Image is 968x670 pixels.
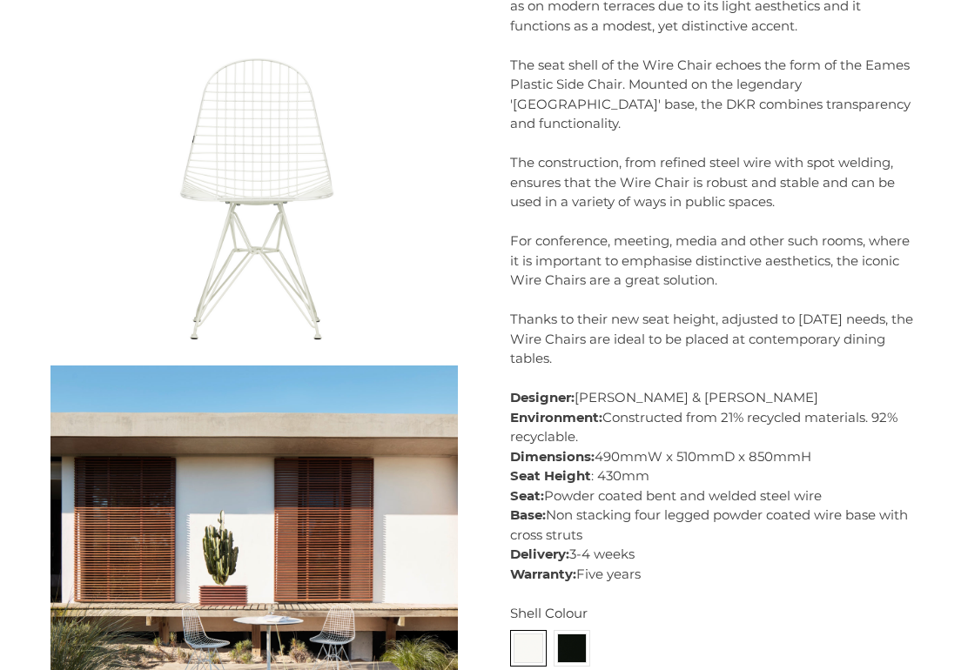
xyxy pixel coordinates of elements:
strong: Seat: [510,487,544,504]
span: N [546,506,556,523]
strong: Dimensions: [510,448,595,465]
strong: Delivery: [510,546,569,562]
strong: Seat Height [510,467,591,484]
span: Powder coated bent and welded steel wire [544,487,822,504]
div: Shell Colour [510,604,918,624]
strong: Base: [510,506,546,523]
strong: Warranty: [510,566,576,582]
strong: Designer: [510,389,575,405]
strong: Environment: [510,409,602,425]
